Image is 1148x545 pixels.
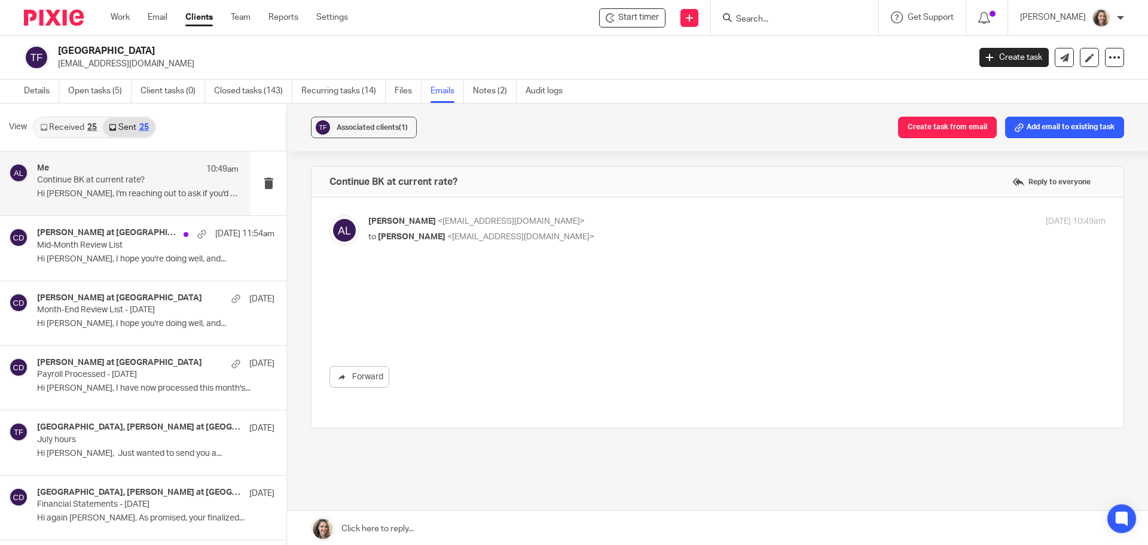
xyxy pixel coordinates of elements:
[9,121,27,133] span: View
[37,370,227,380] p: Payroll Processed - [DATE]
[249,293,274,305] p: [DATE]
[1092,8,1111,28] img: IMG_7896.JPG
[314,118,332,136] img: svg%3E
[9,422,28,442] img: svg%3E
[34,118,103,137] a: Received25
[87,123,97,132] div: 25
[337,124,408,131] span: Associated clients
[1046,215,1106,228] p: [DATE] 10:49am
[329,215,359,245] img: svg%3E
[37,254,274,264] p: Hi [PERSON_NAME], I hope you're doing well, and...
[111,11,130,23] a: Work
[37,319,274,329] p: Hi [PERSON_NAME], I hope you're doing well, and...
[24,10,84,26] img: Pixie
[430,80,464,103] a: Emails
[37,293,202,303] h4: [PERSON_NAME] at [GEOGRAPHIC_DATA]
[139,123,149,132] div: 25
[37,240,227,251] p: Mid-Month Review List
[249,358,274,370] p: [DATE]
[9,488,28,507] img: svg%3E
[311,117,417,138] button: Associated clients(1)
[37,163,49,173] h4: Me
[735,14,842,25] input: Search
[301,80,386,103] a: Recurring tasks (14)
[148,11,167,23] a: Email
[68,80,132,103] a: Open tasks (5)
[526,80,572,103] a: Audit logs
[37,305,227,315] p: Month-End Review List - [DATE]
[37,513,274,523] p: Hi again [PERSON_NAME], As promised, your finalized...
[24,45,49,70] img: svg%3E
[399,124,408,131] span: (1)
[316,11,348,23] a: Settings
[58,58,961,70] p: [EMAIL_ADDRESS][DOMAIN_NAME]
[37,175,199,185] p: Continue BK at current rate?
[231,11,251,23] a: Team
[368,233,376,241] span: to
[1009,173,1094,191] label: Reply to everyone
[447,233,594,241] span: <[EMAIL_ADDRESS][DOMAIN_NAME]>
[378,233,445,241] span: [PERSON_NAME]
[37,449,274,459] p: Hi [PERSON_NAME], Just wanted to send you a...
[37,435,227,445] p: July hours
[37,189,239,199] p: Hi [PERSON_NAME], I'm reaching out to ask if you'd be...
[37,358,202,368] h4: [PERSON_NAME] at [GEOGRAPHIC_DATA]
[368,217,436,226] span: [PERSON_NAME]
[9,293,28,312] img: svg%3E
[268,11,298,23] a: Reports
[1020,11,1086,23] p: [PERSON_NAME]
[329,366,389,388] a: Forward
[37,383,274,394] p: Hi [PERSON_NAME], I have now processed this month's...
[37,488,243,498] h4: [GEOGRAPHIC_DATA], [PERSON_NAME] at [GEOGRAPHIC_DATA]
[141,80,205,103] a: Client tasks (0)
[329,176,457,188] h4: Continue BK at current rate?
[206,163,239,175] p: 10:49am
[9,358,28,377] img: svg%3E
[618,11,659,24] span: Start timer
[979,48,1049,67] a: Create task
[908,13,954,22] span: Get Support
[24,80,59,103] a: Details
[103,118,154,137] a: Sent25
[473,80,517,103] a: Notes (2)
[215,228,274,240] p: [DATE] 11:54am
[1005,117,1124,138] button: Add email to existing task
[37,228,178,238] h4: [PERSON_NAME] at [GEOGRAPHIC_DATA]
[9,228,28,247] img: svg%3E
[58,45,781,57] h2: [GEOGRAPHIC_DATA]
[438,217,585,226] span: <[EMAIL_ADDRESS][DOMAIN_NAME]>
[898,117,997,138] button: Create task from email
[37,422,243,433] h4: [GEOGRAPHIC_DATA], [PERSON_NAME] at [GEOGRAPHIC_DATA]
[214,80,292,103] a: Closed tasks (143)
[599,8,665,28] div: Tatlo Road Farm
[9,163,28,182] img: svg%3E
[395,80,422,103] a: Files
[249,422,274,434] p: [DATE]
[249,488,274,500] p: [DATE]
[37,500,227,510] p: Financial Statements - [DATE]
[185,11,213,23] a: Clients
